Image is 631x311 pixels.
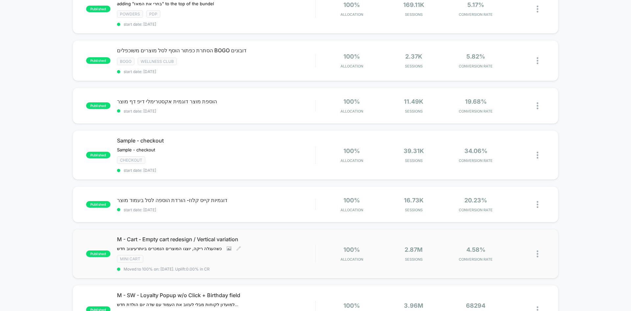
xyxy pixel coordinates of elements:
[404,302,423,309] span: 3.96M
[86,250,110,257] span: published
[343,246,360,253] span: 100%
[405,246,423,253] span: 2.87M
[446,109,505,114] span: CONVERSION RATE
[403,1,424,8] span: 169.11k
[86,57,110,64] span: published
[537,152,538,159] img: close
[86,201,110,208] span: published
[343,98,360,105] span: 100%
[385,12,443,17] span: Sessions
[86,6,110,12] span: published
[117,98,315,105] span: הוספת מוצר דוגמית אקסטרימלי דיפ דף מוצר
[405,53,422,60] span: 2.37k
[537,57,538,64] img: close
[446,64,505,68] span: CONVERSION RATE
[404,98,423,105] span: 11.49k
[446,257,505,262] span: CONVERSION RATE
[86,102,110,109] span: published
[343,147,360,154] span: 100%
[343,197,360,204] span: 100%
[466,302,485,309] span: 68294
[146,10,160,18] span: pdp
[117,10,143,18] span: Powders
[340,158,363,163] span: Allocation
[117,1,214,6] span: adding "בחרי את המאז" to the top of the bundel
[537,201,538,208] img: close
[117,109,315,114] span: start date: [DATE]
[117,168,315,173] span: start date: [DATE]
[117,292,315,298] span: M - SW - Loyalty Popup w/o Click + Birthday field
[117,156,145,164] span: Checkout
[86,152,110,158] span: published
[446,208,505,212] span: CONVERSION RATE
[446,12,505,17] span: CONVERSION RATE
[117,147,155,152] span: Sample - checkout
[117,137,315,144] span: Sample - checkout
[404,197,424,204] span: 16.73k
[464,197,487,204] span: 20.23%
[343,53,360,60] span: 100%
[385,208,443,212] span: Sessions
[340,208,363,212] span: Allocation
[117,47,315,54] span: הסתרת כפתור הוסף לסל מוצרים משוכפלים BOGO דובונים
[138,58,177,65] span: wellness club
[385,109,443,114] span: Sessions
[446,158,505,163] span: CONVERSION RATE
[117,58,134,65] span: bogo
[117,255,143,263] span: mini cart
[117,246,222,251] span: כשהעגלה ריקה, יוצגו המוצרים הנמכרים ביותרעיצוב חדש
[117,69,315,74] span: start date: [DATE]
[466,53,485,60] span: 5.82%
[343,302,360,309] span: 100%
[537,250,538,257] img: close
[340,64,363,68] span: Allocation
[537,102,538,109] img: close
[117,207,315,212] span: start date: [DATE]
[385,158,443,163] span: Sessions
[385,64,443,68] span: Sessions
[404,147,424,154] span: 39.31k
[117,197,315,203] span: דוגמיות קייס קלוז- הורדת הוספה לסל בעמוד מוצר
[465,98,487,105] span: 19.68%
[537,6,538,13] img: close
[340,257,363,262] span: Allocation
[467,1,484,8] span: 5.17%
[385,257,443,262] span: Sessions
[117,22,315,27] span: start date: [DATE]
[340,12,363,17] span: Allocation
[124,267,210,272] span: Moved to 100% on: [DATE] . Uplift: 0.00% in CR
[343,1,360,8] span: 100%
[340,109,363,114] span: Allocation
[117,236,315,243] span: M - Cart - Empty cart redesign / Vertical variation
[464,147,487,154] span: 34.06%
[117,302,239,307] span: מקפיץ חלון קטן של הצטרפות למועדון לקוחות מבלי לעזוב את העמוד עם שדה יום הולדת חדש
[466,246,485,253] span: 4.58%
